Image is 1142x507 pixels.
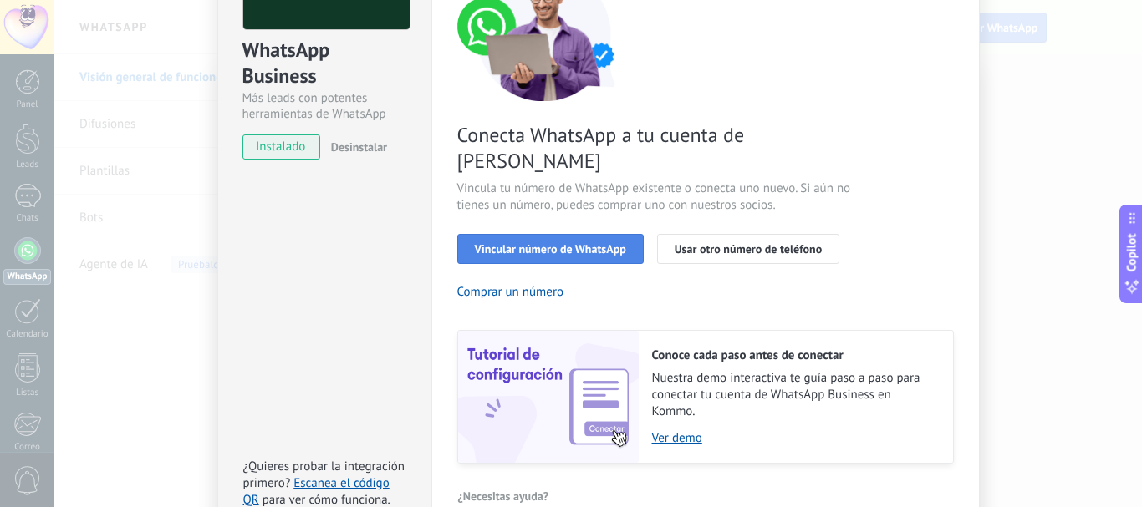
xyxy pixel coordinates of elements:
[331,139,387,155] span: Desinstalar
[457,284,564,300] button: Comprar un número
[457,180,855,214] span: Vincula tu número de WhatsApp existente o conecta uno nuevo. Si aún no tienes un número, puedes c...
[243,459,405,491] span: ¿Quieres probar la integración primero?
[657,234,839,264] button: Usar otro número de teléfono
[652,370,936,420] span: Nuestra demo interactiva te guía paso a paso para conectar tu cuenta de WhatsApp Business en Kommo.
[475,243,626,255] span: Vincular número de WhatsApp
[243,134,319,160] span: instalado
[675,243,822,255] span: Usar otro número de teléfono
[652,430,936,446] a: Ver demo
[457,234,644,264] button: Vincular número de WhatsApp
[242,37,407,90] div: WhatsApp Business
[457,122,855,174] span: Conecta WhatsApp a tu cuenta de [PERSON_NAME]
[242,90,407,122] div: Más leads con potentes herramientas de WhatsApp
[324,134,387,160] button: Desinstalar
[652,347,936,363] h2: Conoce cada paso antes de conectar
[458,490,549,502] span: ¿Necesitas ayuda?
[1124,233,1140,271] span: Copilot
